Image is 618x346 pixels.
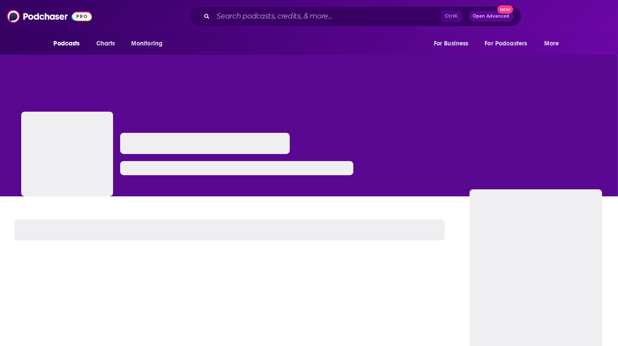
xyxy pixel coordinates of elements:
[469,11,514,22] button: Open AdvancedNew
[473,14,510,19] span: Open Advanced
[48,35,91,52] button: open menu
[131,38,163,50] span: Monitoring
[7,8,92,25] img: Podchaser - Follow, Share and Rate Podcasts
[544,38,559,50] span: More
[189,6,521,26] div: Search podcasts, credits, & more...
[213,9,441,23] input: Search podcasts, credits, & more...
[538,35,570,52] button: open menu
[497,5,513,14] span: New
[91,35,121,52] a: Charts
[434,38,469,50] span: For Business
[485,38,527,50] span: For Podcasters
[428,35,480,52] button: open menu
[96,38,115,50] span: Charts
[125,35,174,52] button: open menu
[54,38,80,50] span: Podcasts
[441,11,462,22] span: Ctrl K
[479,35,540,52] button: open menu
